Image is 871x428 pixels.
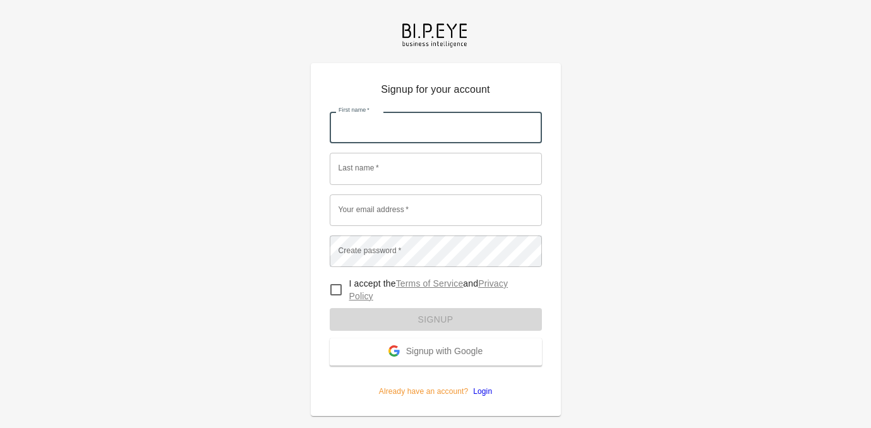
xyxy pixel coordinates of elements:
label: First name [339,106,369,114]
a: Terms of Service [396,278,464,288]
a: Login [468,387,492,396]
p: I accept the and [349,277,532,302]
span: Signup with Google [406,346,483,359]
img: bipeye-logo [400,20,472,49]
button: Signup with Google [330,338,542,366]
a: Privacy Policy [349,278,508,301]
p: Signup for your account [330,82,542,102]
p: Already have an account? [330,366,542,397]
